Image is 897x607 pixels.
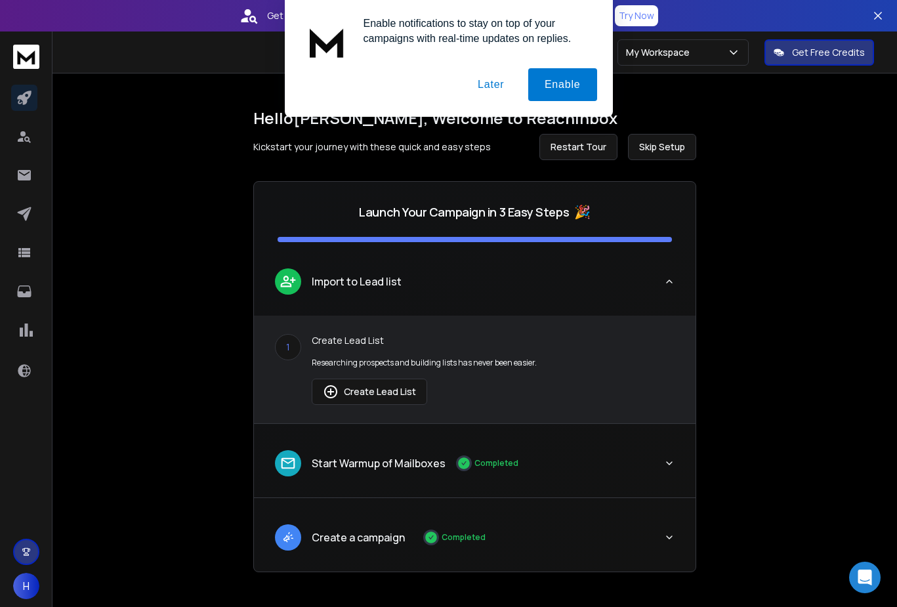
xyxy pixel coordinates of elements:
[539,134,617,160] button: Restart Tour
[254,258,696,316] button: leadImport to Lead list
[474,458,518,469] p: Completed
[312,334,675,347] p: Create Lead List
[312,358,675,368] p: Researching prospects and building lists has never been easier.
[312,379,427,405] button: Create Lead List
[254,316,696,423] div: leadImport to Lead list
[353,16,597,46] div: Enable notifications to stay on top of your campaigns with real-time updates on replies.
[461,68,520,101] button: Later
[628,134,696,160] button: Skip Setup
[323,384,339,400] img: lead
[574,203,591,221] span: 🎉
[13,573,39,599] button: H
[280,273,297,289] img: lead
[312,530,405,545] p: Create a campaign
[312,455,446,471] p: Start Warmup of Mailboxes
[312,274,402,289] p: Import to Lead list
[442,532,486,543] p: Completed
[254,514,696,572] button: leadCreate a campaignCompleted
[280,529,297,545] img: lead
[359,203,569,221] p: Launch Your Campaign in 3 Easy Steps
[639,140,685,154] span: Skip Setup
[280,455,297,472] img: lead
[528,68,597,101] button: Enable
[253,140,491,154] p: Kickstart your journey with these quick and easy steps
[254,440,696,497] button: leadStart Warmup of MailboxesCompleted
[849,562,881,593] div: Open Intercom Messenger
[275,334,301,360] div: 1
[301,16,353,68] img: notification icon
[253,108,696,129] h1: Hello [PERSON_NAME] , Welcome to ReachInbox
